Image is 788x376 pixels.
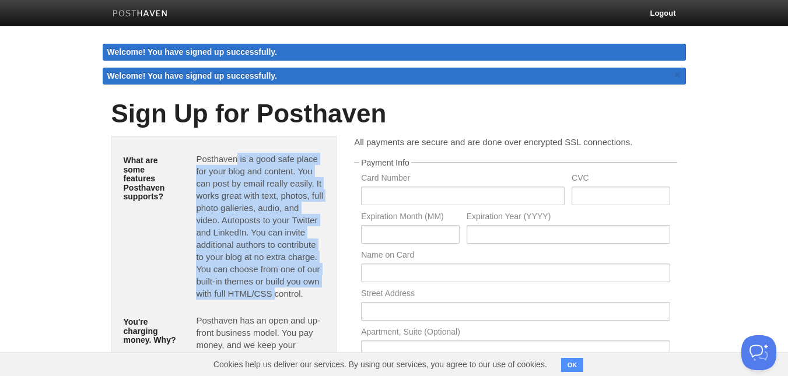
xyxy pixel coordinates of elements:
p: Posthaven is a good safe place for your blog and content. You can post by email really easily. It... [196,153,324,300]
h5: You're charging money. Why? [124,318,179,345]
label: Apartment, Suite (Optional) [361,328,670,339]
div: Welcome! You have signed up successfully. [103,44,686,61]
label: Expiration Year (YYYY) [467,212,670,223]
label: Street Address [361,289,670,300]
h5: What are some features Posthaven supports? [124,156,179,201]
iframe: Help Scout Beacon - Open [741,335,776,370]
span: Cookies help us deliver our services. By using our services, you agree to our use of cookies. [202,353,559,376]
label: Card Number [361,174,565,185]
img: Posthaven-bar [113,10,168,19]
p: All payments are secure and are done over encrypted SSL connections. [354,136,677,148]
h1: Sign Up for Posthaven [111,100,677,128]
button: OK [561,358,584,372]
label: Expiration Month (MM) [361,212,459,223]
label: Name on Card [361,251,670,262]
a: × [673,68,683,82]
legend: Payment Info [359,159,411,167]
label: CVC [572,174,670,185]
span: Welcome! You have signed up successfully. [107,71,278,80]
